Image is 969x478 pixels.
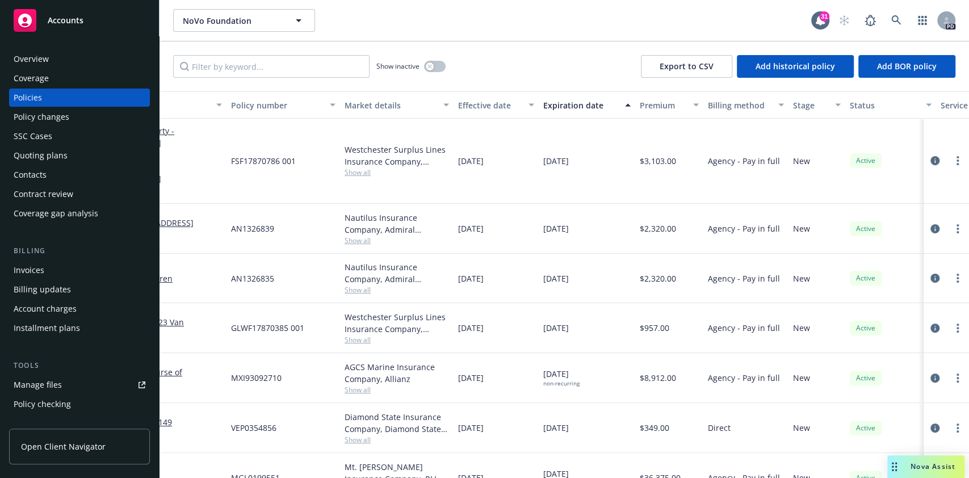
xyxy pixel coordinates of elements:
a: Installment plans [9,319,150,337]
div: SSC Cases [14,127,52,145]
a: more [951,421,964,435]
span: Active [854,224,877,234]
a: Manage files [9,376,150,394]
div: Account charges [14,300,77,318]
span: New [793,272,810,284]
span: [DATE] [458,372,484,384]
div: Drag to move [887,455,901,478]
a: circleInformation [928,321,942,335]
span: Export to CSV [660,61,714,72]
div: Billing updates [14,280,71,299]
span: Show all [345,236,449,245]
div: Tools [9,360,150,371]
div: Contract review [14,185,73,203]
span: $957.00 [640,322,669,334]
a: more [951,271,964,285]
div: Billing [9,245,150,257]
span: Add BOR policy [877,61,937,72]
a: Accounts [9,5,150,36]
span: $2,320.00 [640,272,676,284]
a: more [951,154,964,167]
button: NoVo Foundation [173,9,315,32]
span: VEP0354856 [231,422,276,434]
a: Billing updates [9,280,150,299]
a: Policy changes [9,108,150,126]
span: FSF17870786 001 [231,155,296,167]
span: Agency - Pay in full [708,272,780,284]
span: [DATE] [543,422,569,434]
button: Export to CSV [641,55,732,78]
a: circleInformation [928,154,942,167]
a: Contract review [9,185,150,203]
span: [DATE] [458,272,484,284]
span: $2,320.00 [640,223,676,234]
span: New [793,322,810,334]
a: Manage exposures [9,414,150,433]
span: [DATE] [543,322,569,334]
button: Stage [788,91,845,119]
div: Effective date [458,99,522,111]
div: Billing method [708,99,771,111]
span: Direct [708,422,731,434]
a: circleInformation [928,421,942,435]
a: Invoices [9,261,150,279]
span: $3,103.00 [640,155,676,167]
span: Agency - Pay in full [708,322,780,334]
span: Open Client Navigator [21,441,106,452]
span: Nova Assist [911,462,955,471]
span: [DATE] [543,155,569,167]
a: Contacts [9,166,150,184]
a: Switch app [911,9,934,32]
span: [DATE] [543,272,569,284]
span: New [793,422,810,434]
div: Policy changes [14,108,69,126]
div: Premium [640,99,686,111]
button: Effective date [454,91,539,119]
span: [DATE] [458,155,484,167]
a: circleInformation [928,222,942,236]
div: AGCS Marine Insurance Company, Allianz [345,361,449,385]
span: Show all [345,385,449,395]
span: [DATE] [458,422,484,434]
a: circleInformation [928,271,942,285]
span: Show all [345,285,449,295]
div: Nautilus Insurance Company, Admiral Insurance Group (W.R. Berkley Corporation), RT Specialty Insu... [345,261,449,285]
span: Active [854,423,877,433]
span: Active [854,156,877,166]
button: Premium [635,91,703,119]
div: Policy number [231,99,323,111]
a: more [951,321,964,335]
div: Diamond State Insurance Company, Diamond State Insurance Company, [GEOGRAPHIC_DATA] Assure/[GEOGR... [345,411,449,435]
div: Coverage [14,69,49,87]
div: non-recurring [543,380,580,387]
div: Expiration date [543,99,618,111]
span: GLWF17870385 001 [231,322,304,334]
div: Quoting plans [14,146,68,165]
span: New [793,372,810,384]
div: Invoices [14,261,44,279]
span: [DATE] [458,322,484,334]
span: NoVo Foundation [183,15,281,27]
button: Add BOR policy [858,55,955,78]
button: Billing method [703,91,788,119]
button: Status [845,91,936,119]
div: Manage exposures [14,414,86,433]
div: Status [850,99,919,111]
a: circleInformation [928,371,942,385]
span: AN1326839 [231,223,274,234]
div: Westchester Surplus Lines Insurance Company, Chubb Group, RT Specialty Insurance Services, LLC (R... [345,144,449,167]
span: Add historical policy [756,61,835,72]
span: $349.00 [640,422,669,434]
div: Overview [14,50,49,68]
span: $8,912.00 [640,372,676,384]
button: Policy number [226,91,340,119]
span: AN1326835 [231,272,274,284]
div: Installment plans [14,319,80,337]
div: Policy checking [14,395,71,413]
a: Coverage [9,69,150,87]
a: more [951,222,964,236]
span: Show all [345,435,449,445]
button: Nova Assist [887,455,964,478]
span: Agency - Pay in full [708,155,780,167]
